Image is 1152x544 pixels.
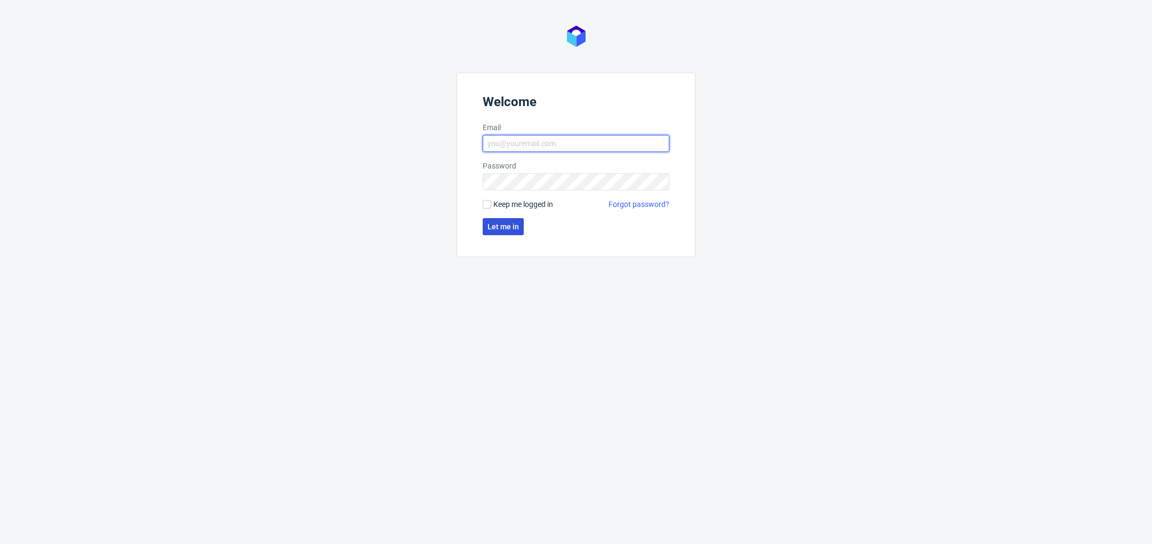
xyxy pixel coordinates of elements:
[483,122,669,133] label: Email
[483,161,669,171] label: Password
[609,199,669,210] a: Forgot password?
[483,94,669,114] header: Welcome
[483,135,669,152] input: you@youremail.com
[487,223,519,230] span: Let me in
[493,199,553,210] span: Keep me logged in
[483,218,524,235] button: Let me in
